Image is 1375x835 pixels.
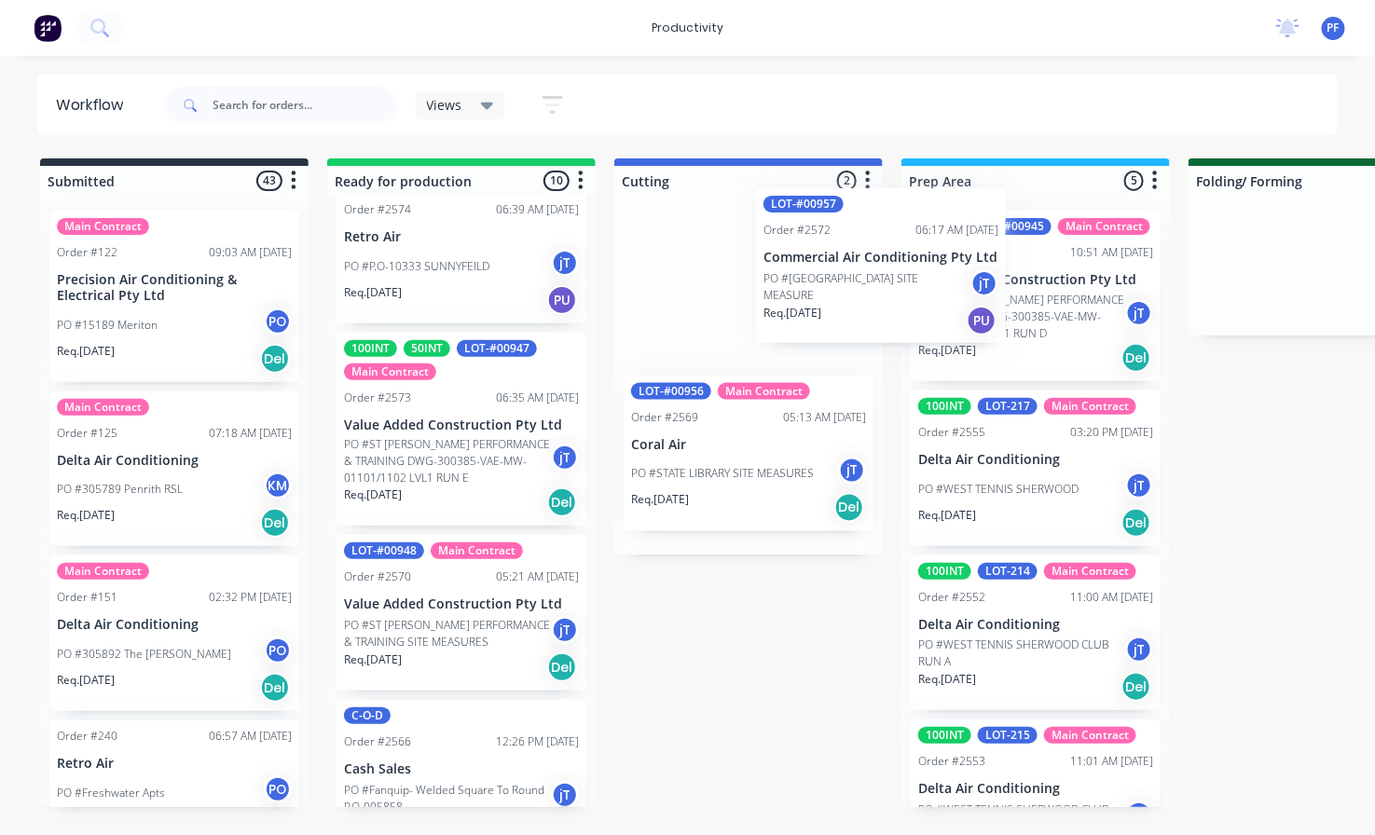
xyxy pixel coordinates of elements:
img: Factory [34,14,62,42]
input: Search for orders... [213,87,397,124]
div: Workflow [56,94,132,116]
span: PF [1327,20,1340,36]
span: Views [427,95,462,115]
div: productivity [642,14,733,42]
